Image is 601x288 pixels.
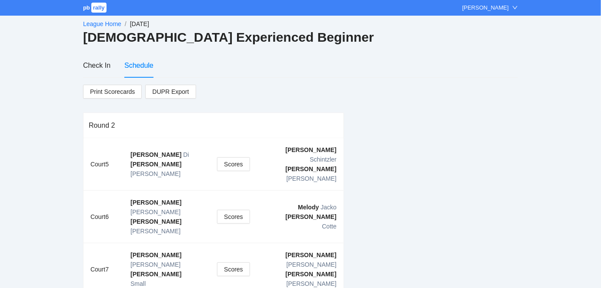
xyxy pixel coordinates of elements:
b: [PERSON_NAME] [130,151,181,158]
span: down [512,5,518,10]
span: Cotte [322,223,337,230]
td: Court 5 [83,138,124,191]
span: [DATE] [130,20,149,27]
a: Print Scorecards [83,85,142,99]
span: Scores [224,265,243,274]
b: [PERSON_NAME] [286,271,337,278]
b: [PERSON_NAME] [286,146,337,153]
span: [PERSON_NAME] [287,261,337,268]
b: [PERSON_NAME] [130,161,181,168]
a: DUPR Export [145,85,196,99]
span: rally [91,3,107,13]
span: [PERSON_NAME] [287,175,337,182]
span: Scores [224,159,243,169]
span: Scores [224,212,243,222]
b: [PERSON_NAME] [130,271,181,278]
span: Di [183,151,189,158]
b: [PERSON_NAME] [286,166,337,172]
a: League Home [83,20,121,27]
span: Print Scorecards [90,85,135,98]
button: Scores [217,210,250,224]
b: [PERSON_NAME] [130,252,181,258]
span: [PERSON_NAME] [130,261,180,268]
div: Check In [83,60,110,71]
span: Schintzler [310,156,337,163]
button: Scores [217,157,250,171]
b: [PERSON_NAME] [130,199,181,206]
a: pbrally [83,4,108,11]
td: Court 6 [83,191,124,243]
span: / [125,20,127,27]
span: Small [130,280,146,287]
div: Schedule [124,60,154,71]
b: [PERSON_NAME] [130,218,181,225]
b: [PERSON_NAME] [286,252,337,258]
span: [PERSON_NAME] [130,228,180,235]
h2: [DEMOGRAPHIC_DATA] Experienced Beginner [83,29,518,46]
span: [PERSON_NAME] [130,209,180,215]
span: [PERSON_NAME] [287,280,337,287]
b: [PERSON_NAME] [286,213,337,220]
div: Round 2 [89,113,338,138]
button: Scores [217,262,250,276]
div: [PERSON_NAME] [462,3,509,12]
span: [PERSON_NAME] [130,170,180,177]
b: Melody [298,204,319,211]
span: Jacko [321,204,337,211]
span: DUPR Export [152,85,189,98]
span: pb [83,4,90,11]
